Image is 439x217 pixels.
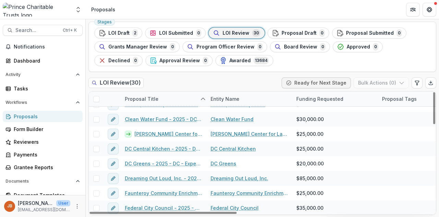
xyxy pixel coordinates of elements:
a: Federal City Council [211,204,259,211]
button: edit [108,114,119,125]
span: Awarded [229,58,251,64]
a: Proposals [3,111,83,122]
button: Awarded13684 [215,55,273,66]
p: [PERSON_NAME] [18,199,54,207]
span: 0 [133,57,138,64]
span: 30 [252,29,260,37]
div: Document Templates [14,192,77,199]
div: Entity Name [206,91,292,106]
span: $25,000.00 [296,130,323,138]
button: edit [108,129,119,140]
span: Board Review [284,44,317,50]
button: Get Help [423,3,436,17]
nav: breadcrumb [88,4,118,14]
button: Approval Review0 [145,55,213,66]
div: Funding Requested [292,95,347,102]
a: [PERSON_NAME] Center for Law and Justice [211,130,288,138]
a: DC Greens - 2025 - DC - Expedited Grant Update [125,160,202,167]
button: edit [108,173,119,184]
div: Funding Requested [292,91,378,106]
button: Export table data [425,77,436,88]
p: [EMAIL_ADDRESS][DOMAIN_NAME] [18,207,70,213]
a: Faunteroy Community Enrichment Center [211,189,288,197]
button: Program Officer Review0 [182,41,267,52]
button: Proposal Draft0 [268,28,329,39]
a: Dreaming Out Loud, Inc. [211,175,268,182]
button: Approved0 [333,41,383,52]
div: Proposal Title [121,91,206,106]
button: LOI Draft2 [94,28,142,39]
a: Payments [3,149,83,160]
a: Federal City Council - 2025 - DC - Full Application [125,204,202,211]
button: Open entity switcher [73,3,83,17]
span: $25,000.00 [296,145,323,152]
div: Payments [14,151,77,158]
a: [PERSON_NAME] Center for Law and Justice - 2025 - DC - Full Application [134,130,202,138]
button: More [73,202,81,210]
span: LOI Review [223,30,249,36]
span: $25,000.00 [296,189,323,197]
div: Form Builder [14,126,77,133]
span: $20,000.00 [296,160,324,167]
button: Ready for Next Stage [282,77,351,88]
button: edit [108,158,119,169]
div: Proposals [91,6,115,13]
button: LOI Submitted0 [145,28,206,39]
button: Search... [3,25,83,36]
span: Activity [5,72,73,77]
span: 0 [170,43,175,51]
span: 13684 [253,57,269,64]
a: Form Builder [3,123,83,135]
a: Tasks [3,83,83,94]
span: 0 [396,29,402,37]
span: Declined [108,58,130,64]
a: Document Templates [3,189,83,201]
div: Entity Name [206,95,244,102]
button: Declined0 [94,55,143,66]
span: 0 [320,43,325,51]
button: Board Review0 [270,41,330,52]
span: Grants Manager Review [108,44,167,50]
span: Proposal Draft [282,30,317,36]
span: 0 [196,29,201,37]
svg: sorted ascending [200,96,206,102]
img: Prince Charitable Trusts logo [3,3,71,17]
button: Open Workflows [3,97,83,108]
a: Grantee Reports [3,162,83,173]
a: Reviewers [3,136,83,148]
span: LOI Submitted [159,30,193,36]
span: Notifications [14,44,80,50]
span: 0 [203,57,208,64]
a: DC Central Kitchen [211,145,256,152]
span: $85,000.00 [296,175,323,182]
div: Grantee Reports [14,164,77,171]
button: Open Activity [3,69,83,80]
button: Proposal Submitted0 [332,28,406,39]
button: Grants Manager Review0 [94,41,180,52]
span: Documents [5,179,73,184]
button: Bulk Actions (0) [354,77,409,88]
span: 0 [373,43,378,51]
span: Workflows [5,100,73,105]
span: 2 [132,29,138,37]
span: 0 [319,29,325,37]
button: edit [108,188,119,199]
button: edit [108,203,119,214]
span: $30,000.00 [296,116,324,123]
a: Dashboard [3,55,83,66]
button: edit [108,143,119,154]
a: Faunteroy Community Enrichment Center - 2025 - DC - Expedited Grant Update [125,189,202,197]
span: Program Officer Review [197,44,254,50]
div: Proposal Tags [378,95,421,102]
span: $35,000.00 [296,204,323,211]
p: User [56,200,70,206]
button: Open Documents [3,176,83,187]
span: Search... [15,28,59,33]
button: Notifications [3,41,83,52]
button: Partners [406,3,420,17]
div: Dashboard [14,57,77,64]
a: Dreaming Out Loud, Inc. - 2025 - DC - Expedited Grant Update [125,175,202,182]
button: Edit table settings [412,77,423,88]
